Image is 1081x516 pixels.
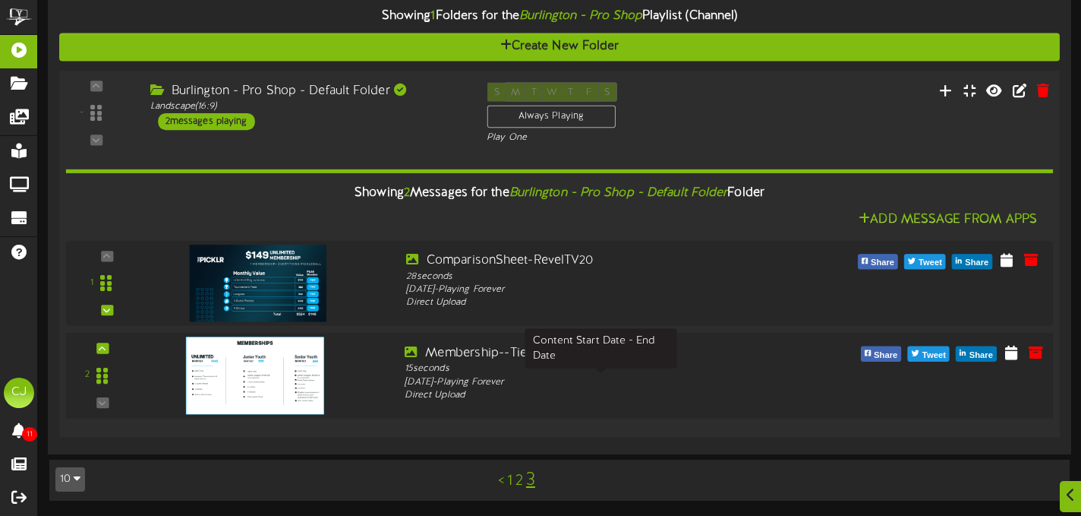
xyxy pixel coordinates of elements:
[952,255,992,270] button: Share
[150,100,464,113] div: Landscape ( 16:9 )
[515,473,523,489] a: 2
[405,362,797,376] div: 15 seconds
[150,83,464,100] div: Burlington - Pro Shop - Default Folder
[526,470,535,490] a: 3
[498,473,504,489] a: <
[507,473,512,489] a: 1
[4,378,34,408] div: CJ
[916,255,945,272] span: Tweet
[962,255,991,272] span: Share
[48,1,1071,33] div: Showing Folders for the Playlist (Channel)
[854,211,1042,230] button: Add Message From Apps
[519,10,642,24] i: Burlington - Pro Shop
[509,187,728,201] i: Burlington - Pro Shop - Default Folder
[919,347,949,364] span: Tweet
[487,106,615,128] div: Always Playing
[871,347,900,364] span: Share
[405,375,797,389] div: [DATE] - Playing Forever
[487,132,716,145] div: Play One
[966,347,996,364] span: Share
[405,389,797,403] div: Direct Upload
[956,347,997,362] button: Share
[430,10,435,24] span: 1
[406,283,795,296] div: [DATE] - Playing Forever
[405,345,797,362] div: Membership--Tier319
[190,245,326,321] img: 276747b4-e81f-4c87-a214-798348f0420d.png
[54,177,1064,210] div: Showing Messages for the Folder
[22,427,37,442] span: 11
[158,113,255,130] div: 2 messages playing
[861,347,902,362] button: Share
[406,252,795,270] div: ComparisonSheet-RevelTV20
[59,33,1060,62] button: Create New Folder
[406,271,795,283] div: 28 seconds
[406,296,795,309] div: Direct Upload
[858,255,898,270] button: Share
[868,255,897,272] span: Share
[55,467,85,492] button: 10
[904,255,946,270] button: Tweet
[404,187,410,201] span: 2
[186,337,324,414] img: 39bee7dd-b674-46f0-8fac-5557d747b6b3.png
[908,347,950,362] button: Tweet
